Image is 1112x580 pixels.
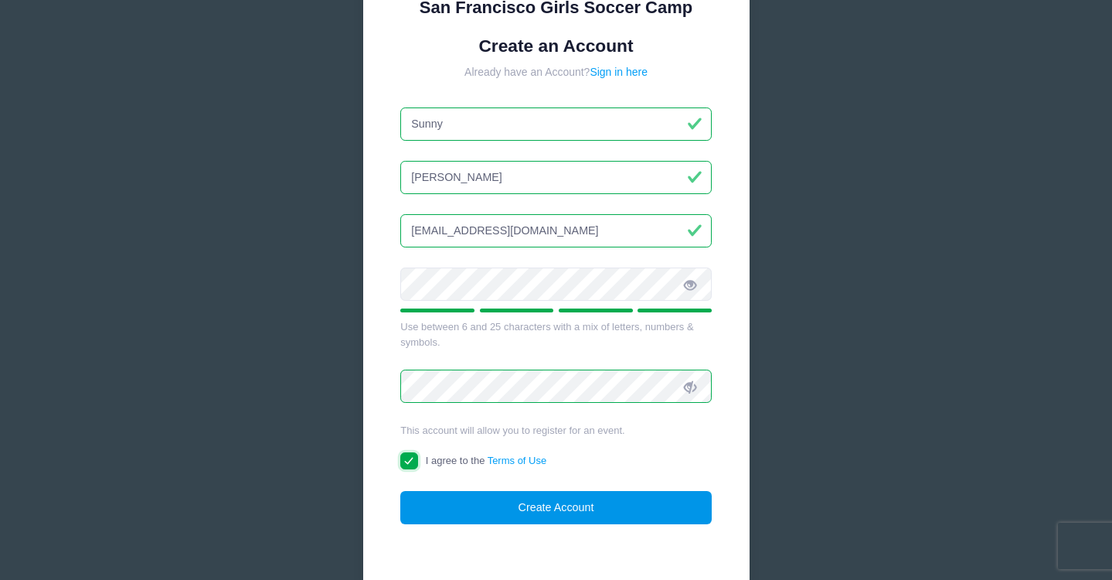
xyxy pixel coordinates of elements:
input: First Name [400,107,712,141]
div: Use between 6 and 25 characters with a mix of letters, numbers & symbols. [400,319,712,350]
input: Email [400,214,712,247]
h1: Create an Account [400,36,712,56]
input: Last Name [400,161,712,194]
a: Terms of Use [488,455,547,466]
div: Already have an Account? [400,64,712,80]
button: Create Account [400,491,712,524]
div: This account will allow you to register for an event. [400,423,712,438]
input: I agree to theTerms of Use [400,452,418,470]
span: I agree to the [426,455,546,466]
a: Sign in here [590,66,648,78]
